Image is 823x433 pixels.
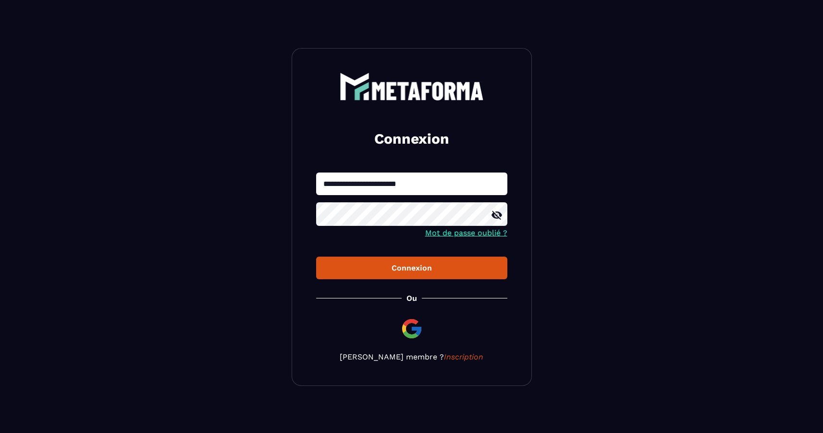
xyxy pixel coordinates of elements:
a: Mot de passe oublié ? [425,228,507,237]
a: Inscription [444,352,483,361]
h2: Connexion [328,129,496,148]
button: Connexion [316,257,507,279]
a: logo [316,73,507,100]
p: Ou [406,294,417,303]
p: [PERSON_NAME] membre ? [316,352,507,361]
img: google [400,317,423,340]
img: logo [340,73,484,100]
div: Connexion [324,263,500,272]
